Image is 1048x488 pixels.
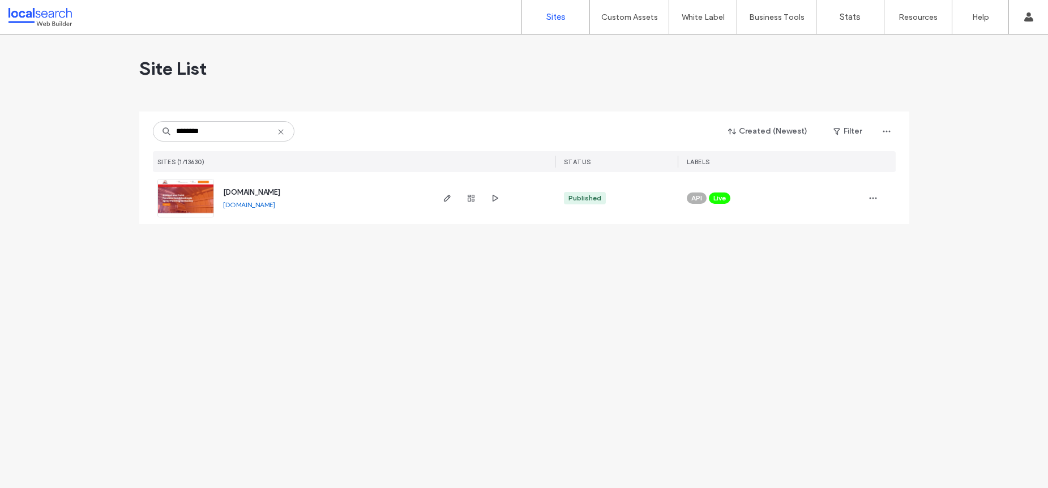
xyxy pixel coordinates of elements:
[687,158,710,166] span: LABELS
[822,122,873,140] button: Filter
[899,12,938,22] label: Resources
[601,12,658,22] label: Custom Assets
[749,12,805,22] label: Business Tools
[691,193,702,203] span: API
[26,8,49,18] span: Help
[564,158,591,166] span: STATUS
[840,12,861,22] label: Stats
[157,158,205,166] span: SITES (1/13630)
[718,122,818,140] button: Created (Newest)
[972,12,989,22] label: Help
[568,193,601,203] div: Published
[139,57,207,80] span: Site List
[223,188,280,196] a: [DOMAIN_NAME]
[713,193,726,203] span: Live
[546,12,566,22] label: Sites
[223,200,275,209] a: [DOMAIN_NAME]
[682,12,725,22] label: White Label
